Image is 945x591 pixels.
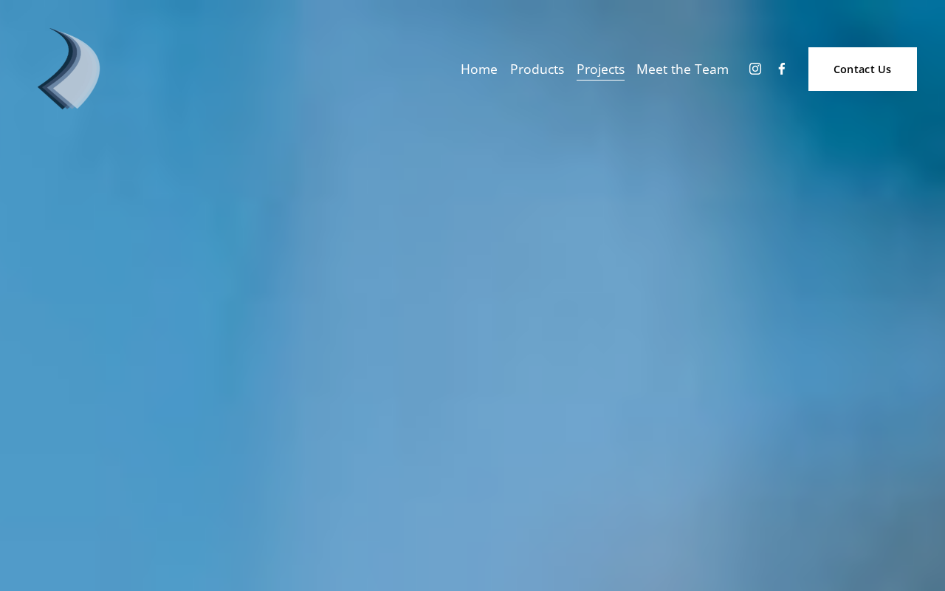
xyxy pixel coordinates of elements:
a: Projects [577,56,625,82]
img: Debonair | Curtains, Blinds, Shutters &amp; Awnings [28,28,109,109]
a: Facebook [774,61,789,76]
a: Contact Us [808,47,917,91]
a: Home [461,56,498,82]
span: Products [510,58,564,81]
a: Meet the Team [636,56,729,82]
a: folder dropdown [510,56,564,82]
a: Instagram [748,61,763,76]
